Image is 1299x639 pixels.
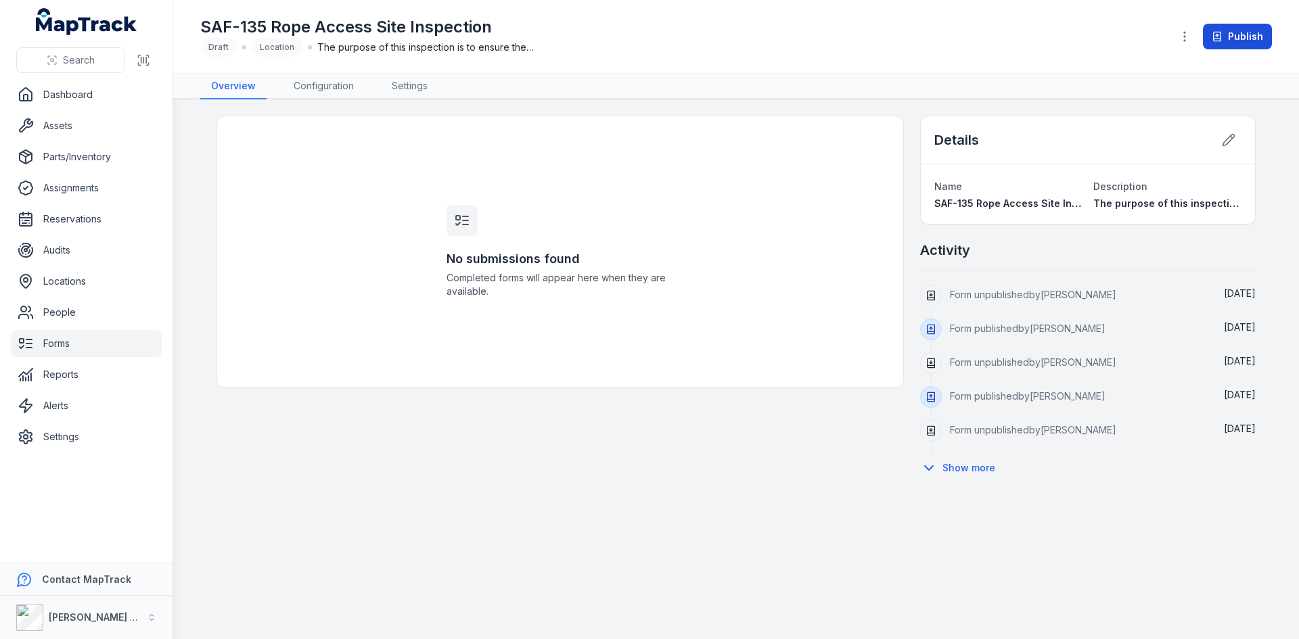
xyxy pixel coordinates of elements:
[49,611,160,623] strong: [PERSON_NAME] Group
[934,197,1114,209] span: SAF-135 Rope Access Site Inspection
[950,289,1116,300] span: Form unpublished by [PERSON_NAME]
[1093,181,1147,192] span: Description
[950,356,1116,368] span: Form unpublished by [PERSON_NAME]
[1224,423,1256,434] time: 9/10/2025, 12:14:56 PM
[42,573,131,585] strong: Contact MapTrack
[950,390,1106,402] span: Form published by [PERSON_NAME]
[11,330,162,357] a: Forms
[950,424,1116,435] span: Form unpublished by [PERSON_NAME]
[11,81,162,108] a: Dashboard
[252,38,302,57] div: Location
[11,174,162,202] a: Assignments
[447,250,674,268] h3: No submissions found
[200,38,237,57] div: Draft
[317,41,534,54] span: The purpose of this inspection is to ensure the Rope Access best practice guidelines are being fo...
[934,181,962,192] span: Name
[934,131,979,149] h2: Details
[11,423,162,450] a: Settings
[1224,355,1256,366] span: [DATE]
[1224,287,1256,299] time: 9/10/2025, 12:17:16 PM
[11,237,162,264] a: Audits
[11,268,162,295] a: Locations
[36,8,137,35] a: MapTrack
[1224,389,1256,400] span: [DATE]
[920,241,970,260] h2: Activity
[1203,24,1272,49] button: Publish
[447,271,674,298] span: Completed forms will appear here when they are available.
[950,323,1106,334] span: Form published by [PERSON_NAME]
[920,454,1004,482] button: Show more
[1224,321,1256,333] span: [DATE]
[11,206,162,233] a: Reservations
[11,299,162,326] a: People
[1224,423,1256,434] span: [DATE]
[381,74,438,99] a: Settings
[200,16,534,38] h1: SAF-135 Rope Access Site Inspection
[1224,321,1256,333] time: 9/10/2025, 12:16:14 PM
[283,74,365,99] a: Configuration
[1224,389,1256,400] time: 9/10/2025, 12:15:50 PM
[11,361,162,388] a: Reports
[1224,355,1256,366] time: 9/10/2025, 12:16:04 PM
[11,143,162,170] a: Parts/Inventory
[11,392,162,419] a: Alerts
[11,112,162,139] a: Assets
[63,53,95,67] span: Search
[1224,287,1256,299] span: [DATE]
[200,74,267,99] a: Overview
[16,47,125,73] button: Search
